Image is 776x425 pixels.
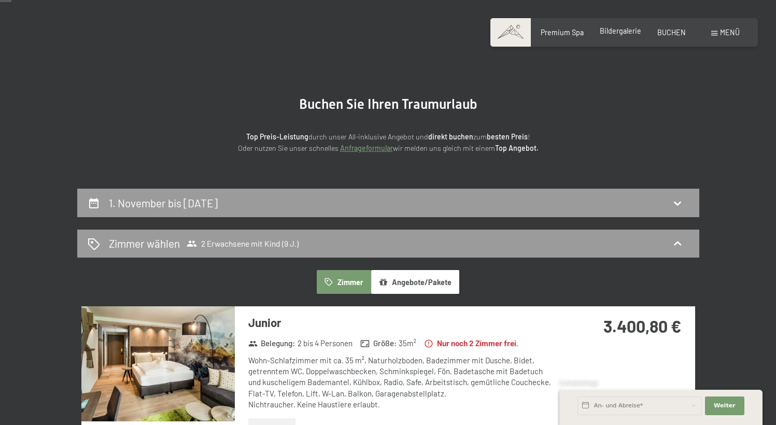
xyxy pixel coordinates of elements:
[340,144,393,152] a: Anfrageformular
[81,306,235,421] img: mss_renderimg.php
[248,355,557,410] div: Wohn-Schlafzimmer mit ca. 35 m², Naturholzboden, Badezimmer mit Dusche, Bidet, getrenntem WC, Dop...
[371,270,459,294] button: Angebote/Pakete
[317,270,371,294] button: Zimmer
[298,338,352,349] span: 2 bis 4 Personen
[187,238,299,249] span: 2 Erwachsene mit Kind (9 J.)
[603,316,681,336] strong: 3.400,80 €
[705,396,744,415] button: Weiter
[428,132,473,141] strong: direkt buchen
[399,338,416,349] span: 35 m²
[109,236,180,251] h2: Zimmer wählen
[720,28,740,37] span: Menü
[246,132,308,141] strong: Top Preis-Leistung
[657,28,686,37] a: BUCHEN
[487,132,528,141] strong: besten Preis
[248,315,557,331] h3: Junior
[424,338,518,349] strong: Nur noch 2 Zimmer frei.
[495,144,539,152] strong: Top Angebot.
[714,402,736,410] span: Weiter
[360,338,397,349] strong: Größe :
[248,338,295,349] strong: Belegung :
[160,131,616,154] p: durch unser All-inklusive Angebot und zum ! Oder nutzen Sie unser schnelles wir melden uns gleich...
[600,26,641,35] a: Bildergalerie
[299,96,477,112] span: Buchen Sie Ihren Traumurlaub
[541,28,584,37] a: Premium Spa
[109,196,218,209] h2: 1. November bis [DATE]
[559,379,598,386] span: Schnellanfrage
